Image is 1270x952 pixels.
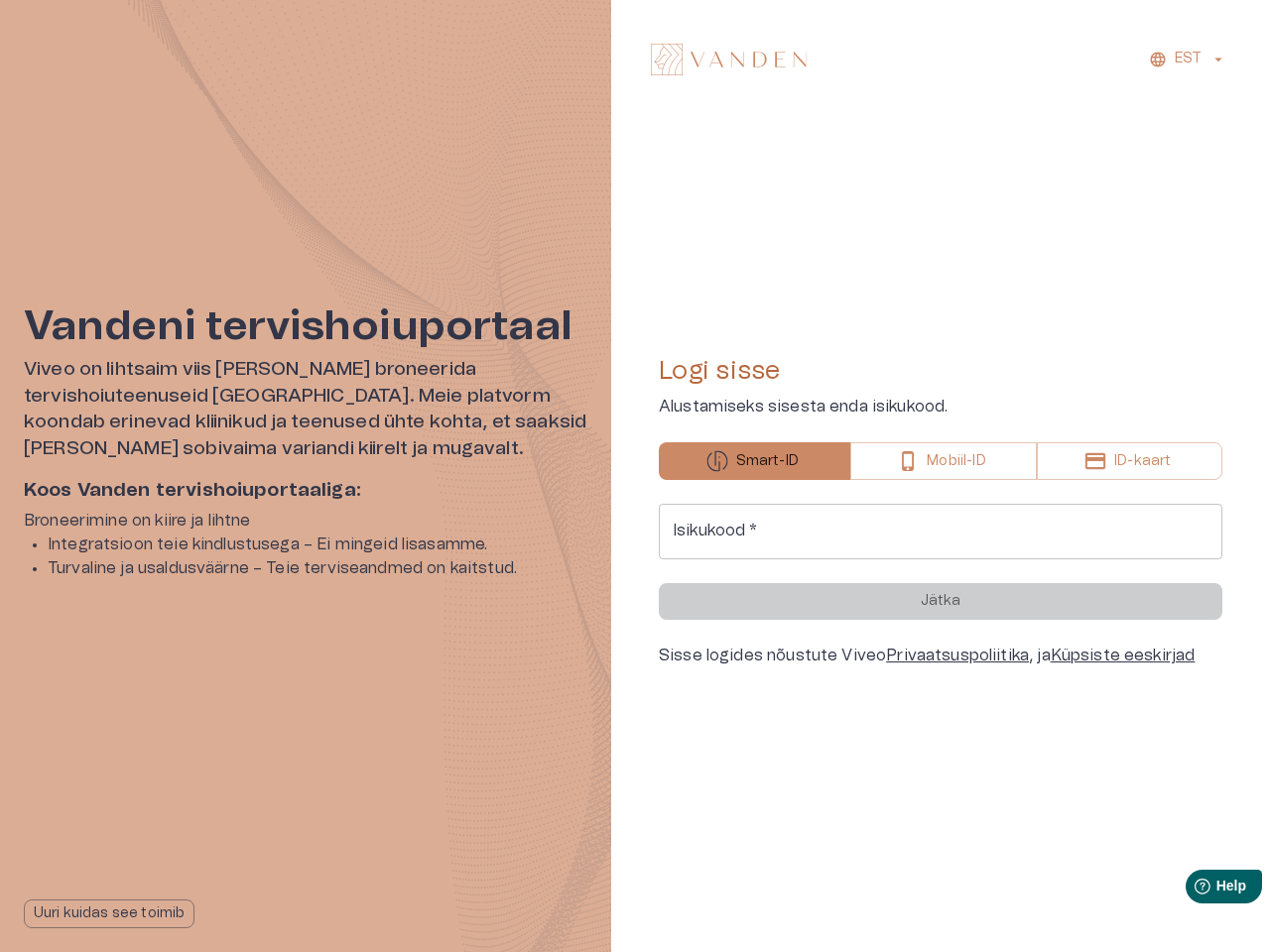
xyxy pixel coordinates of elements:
[34,903,185,924] p: Uuri kuidas see toimib
[1114,451,1171,472] p: ID-kaart
[659,355,1222,387] h4: Logi sisse
[1146,45,1230,73] button: EST
[1115,862,1270,917] iframe: Help widget launcher
[659,644,1222,667] div: Sisse logides nõustute Viveo , ja
[24,899,194,928] button: Uuri kuidas see toimib
[659,395,1222,418] p: Alustamiseks sisesta enda isikukood.
[659,442,850,480] button: Smart-ID
[1051,648,1196,663] a: Küpsiste eeskirjad
[1037,442,1222,480] button: ID-kaart
[736,451,799,472] p: Smart-ID
[850,442,1038,480] button: Mobiil-ID
[886,648,1029,663] a: Privaatsuspoliitika
[651,44,807,75] img: Vanden logo
[1175,49,1202,69] p: EST
[927,451,985,472] p: Mobiil-ID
